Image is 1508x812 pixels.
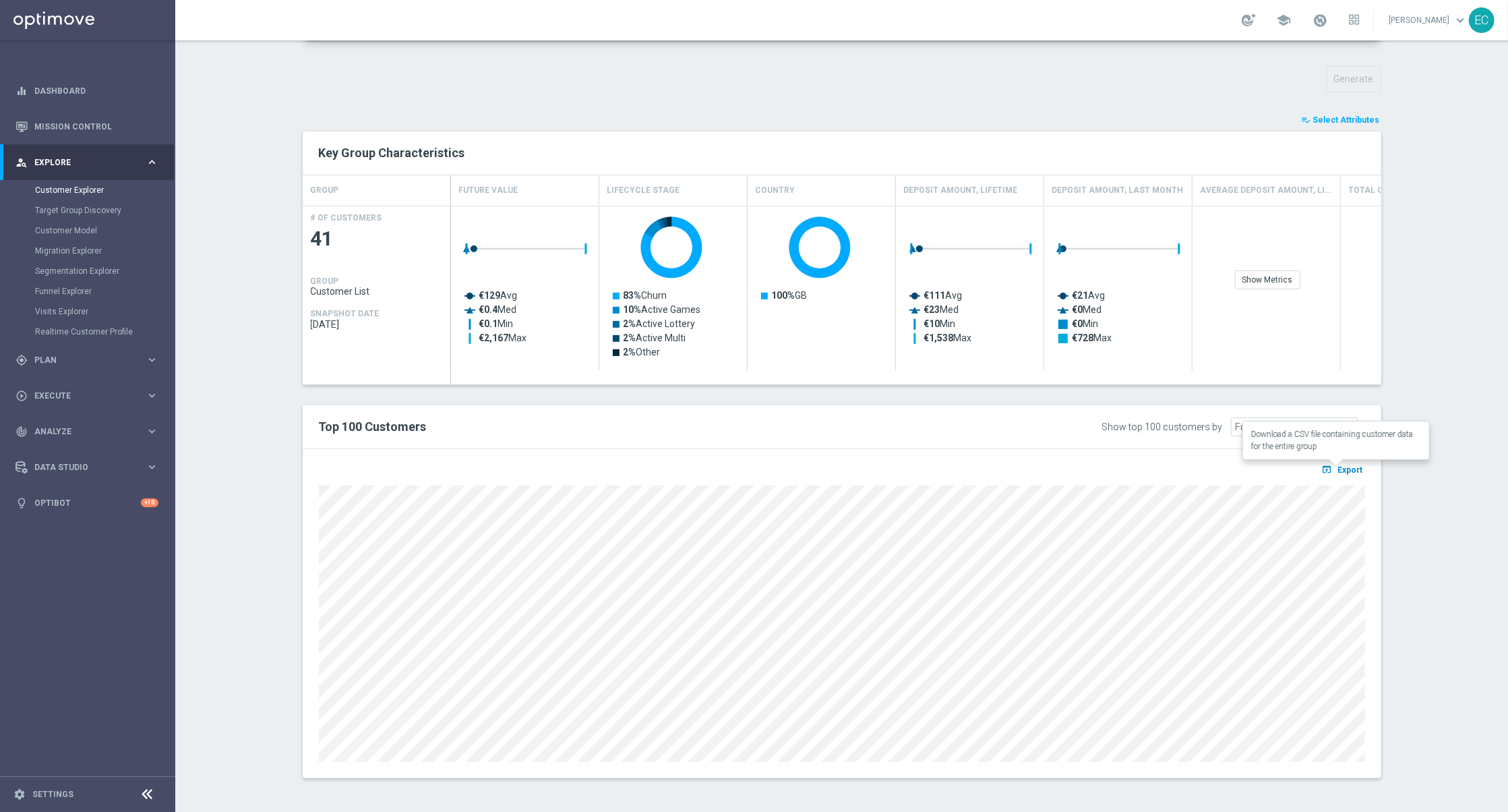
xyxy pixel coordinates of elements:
[479,290,517,301] text: Avg
[311,286,443,297] span: Customer List
[1072,332,1093,343] tspan: €728
[904,179,1018,202] h4: Deposit Amount, Lifetime
[35,261,174,281] div: Segmentation Explorer
[623,347,660,357] text: Other
[35,322,174,342] div: Realtime Customer Profile
[1313,115,1380,125] span: Select Attributes
[35,266,140,277] a: Segmentation Explorer
[1453,13,1468,28] span: keyboard_arrow_down
[1072,332,1112,343] text: Max
[35,286,140,297] a: Funnel Explorer
[35,221,174,241] div: Customer Model
[1276,13,1291,28] span: school
[32,790,73,799] a: Settings
[623,332,686,343] text: Active Multi
[479,304,498,315] tspan: €0.4
[35,281,174,301] div: Funnel Explorer
[924,318,940,329] tspan: €10
[34,428,146,436] span: Analyze
[15,157,159,168] button: person_search Explore keyboard_arrow_right
[15,355,159,366] button: gps_fixed Plan keyboard_arrow_right
[16,461,146,473] div: Data Studio
[311,213,382,223] h4: # OF CUSTOMERS
[1235,270,1300,289] div: Show Metrics
[924,290,945,301] tspan: €111
[623,332,636,343] tspan: 2%
[15,121,159,132] div: Mission Control
[16,485,158,521] div: Optibot
[146,425,158,438] i: keyboard_arrow_right
[1320,461,1365,478] button: open_in_browser Export
[1102,422,1222,433] div: Show top 100 customers by
[1327,66,1381,92] button: Generate
[479,290,500,301] tspan: €129
[311,179,339,202] h4: GROUP
[16,73,158,109] div: Dashboard
[16,497,28,509] i: lightbulb
[15,462,159,473] button: Data Studio keyboard_arrow_right
[311,319,443,330] span: 2025-09-02
[141,498,158,507] div: +10
[623,347,636,357] tspan: 2%
[35,185,140,196] a: Customer Explorer
[35,326,140,337] a: Realtime Customer Profile
[13,788,26,801] i: settings
[34,109,158,144] a: Mission Control
[35,205,140,216] a: Target Group Discovery
[16,85,28,97] i: equalizer
[771,290,807,301] text: GB
[35,301,174,322] div: Visits Explorer
[16,109,158,144] div: Mission Control
[924,332,971,343] text: Max
[16,390,28,402] i: play_circle_outline
[1349,179,1437,202] h4: Total GGR, Lifetime
[479,318,497,329] tspan: €0.1
[311,226,443,252] span: 41
[924,304,959,315] text: Med
[16,426,28,438] i: track_changes
[1302,115,1311,125] i: playlist_add_check
[623,304,700,315] text: Active Games
[15,498,159,509] button: lightbulb Optibot +10
[319,419,921,435] h2: Top 100 Customers
[771,290,795,301] tspan: 100%
[1300,113,1381,127] button: playlist_add_check Select Attributes
[311,277,339,286] h4: GROUP
[16,390,146,402] div: Execute
[34,485,141,521] a: Optibot
[34,73,158,109] a: Dashboard
[924,318,955,329] text: Min
[924,332,953,343] tspan: €1,538
[1322,464,1336,475] i: open_in_browser
[16,354,28,366] i: gps_fixed
[15,426,159,437] div: track_changes Analyze keyboard_arrow_right
[15,390,159,401] button: play_circle_outline Execute keyboard_arrow_right
[479,332,526,343] text: Max
[623,290,641,301] tspan: 83%
[1072,304,1102,315] text: Med
[34,463,146,471] span: Data Studio
[15,86,159,96] button: equalizer Dashboard
[479,332,508,343] tspan: €2,167
[623,318,636,329] tspan: 2%
[16,156,146,169] div: Explore
[1072,290,1088,301] tspan: €21
[1338,465,1363,475] span: Export
[311,309,380,318] h4: SNAPSHOT DATE
[1072,318,1098,329] text: Min
[1052,179,1184,202] h4: Deposit Amount, Last Month
[1387,10,1469,30] a: [PERSON_NAME]keyboard_arrow_down
[1072,304,1083,315] tspan: €0
[479,304,516,315] text: Med
[924,290,962,301] text: Avg
[16,156,28,169] i: person_search
[1201,179,1332,202] h4: Average Deposit Amount, Lifetime
[1072,290,1105,301] text: Avg
[607,179,680,202] h4: Lifecycle Stage
[16,354,146,366] div: Plan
